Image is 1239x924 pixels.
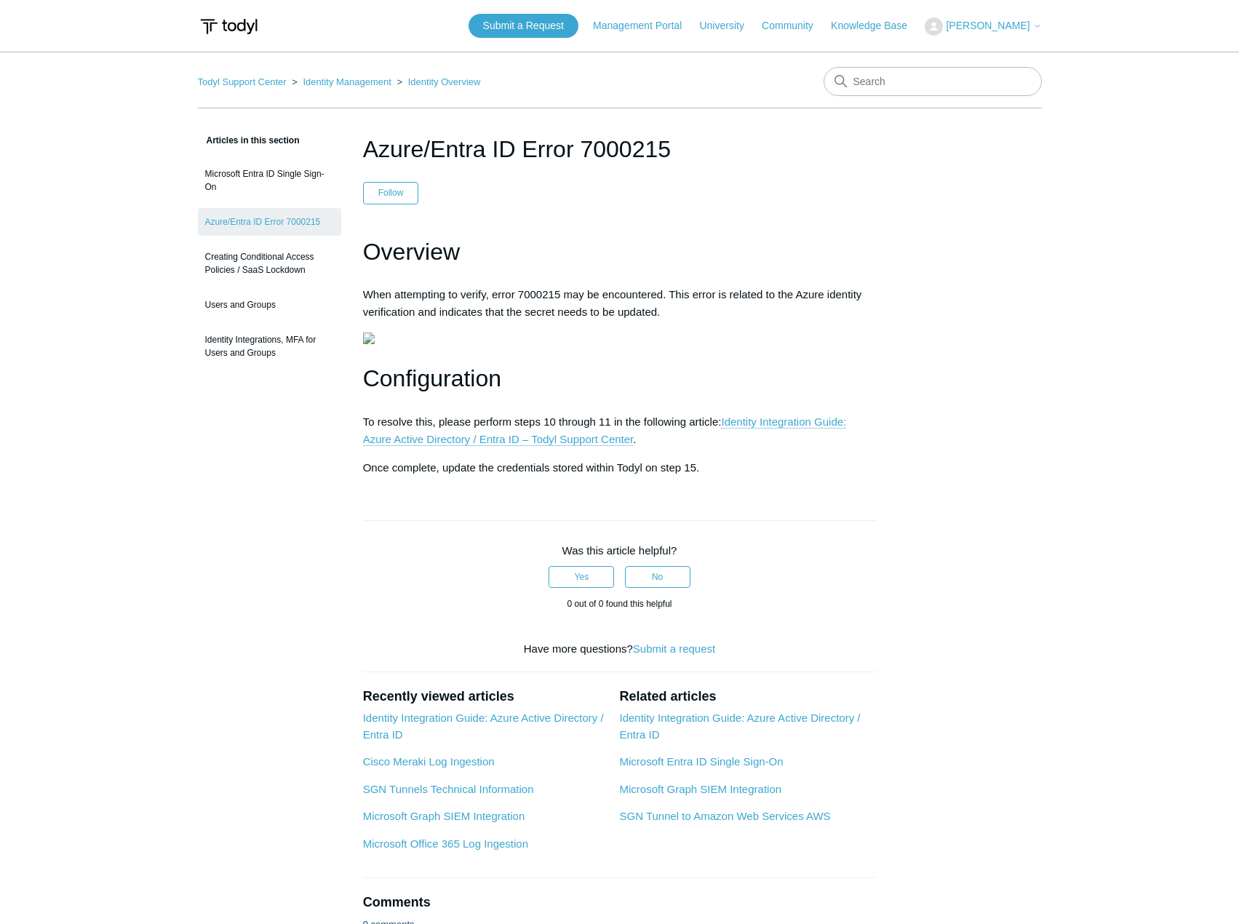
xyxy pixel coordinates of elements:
[363,712,604,741] a: Identity Integration Guide: Azure Active Directory / Entra ID
[363,332,375,344] img: 23991536104979
[363,810,525,822] a: Microsoft Graph SIEM Integration
[363,641,877,658] div: Have more questions?
[363,132,877,167] h1: Azure/Entra ID Error 7000215
[567,599,672,609] span: 0 out of 0 found this helpful
[831,18,922,33] a: Knowledge Base
[363,687,605,706] h2: Recently viewed articles
[625,566,690,588] button: This article was not helpful
[198,135,300,146] span: Articles in this section
[633,642,715,655] a: Submit a request
[363,783,534,795] a: SGN Tunnels Technical Information
[549,566,614,588] button: This article was helpful
[363,415,847,446] a: Identity Integration Guide: Azure Active Directory / Entra ID – Todyl Support Center
[363,413,877,448] p: To resolve this, please perform steps 10 through 11 in the following article: .
[762,18,828,33] a: Community
[619,755,783,768] a: Microsoft Entra ID Single Sign-On
[198,13,260,40] img: Todyl Support Center Help Center home page
[946,20,1029,31] span: [PERSON_NAME]
[619,810,830,822] a: SGN Tunnel to Amazon Web Services AWS
[469,14,578,38] a: Submit a Request
[925,17,1041,36] button: [PERSON_NAME]
[363,234,877,271] h1: Overview
[198,76,287,87] a: Todyl Support Center
[562,544,677,557] span: Was this article helpful?
[394,76,481,87] li: Identity Overview
[363,459,877,477] p: Once complete, update the credentials stored within Todyl on step 15.
[363,893,877,912] h2: Comments
[363,755,495,768] a: Cisco Meraki Log Ingestion
[198,243,341,284] a: Creating Conditional Access Policies / SaaS Lockdown
[619,687,876,706] h2: Related articles
[593,18,696,33] a: Management Portal
[824,67,1042,96] input: Search
[363,837,528,850] a: Microsoft Office 365 Log Ingestion
[303,76,391,87] a: Identity Management
[363,182,419,204] button: Follow Article
[363,286,877,321] p: When attempting to verify, error 7000215 may be encountered. This error is related to the Azure i...
[619,712,860,741] a: Identity Integration Guide: Azure Active Directory / Entra ID
[198,326,341,367] a: Identity Integrations, MFA for Users and Groups
[699,18,758,33] a: University
[198,76,290,87] li: Todyl Support Center
[619,783,781,795] a: Microsoft Graph SIEM Integration
[363,360,877,397] h1: Configuration
[198,208,341,236] a: Azure/Entra ID Error 7000215
[289,76,394,87] li: Identity Management
[198,291,341,319] a: Users and Groups
[408,76,481,87] a: Identity Overview
[198,160,341,201] a: Microsoft Entra ID Single Sign-On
